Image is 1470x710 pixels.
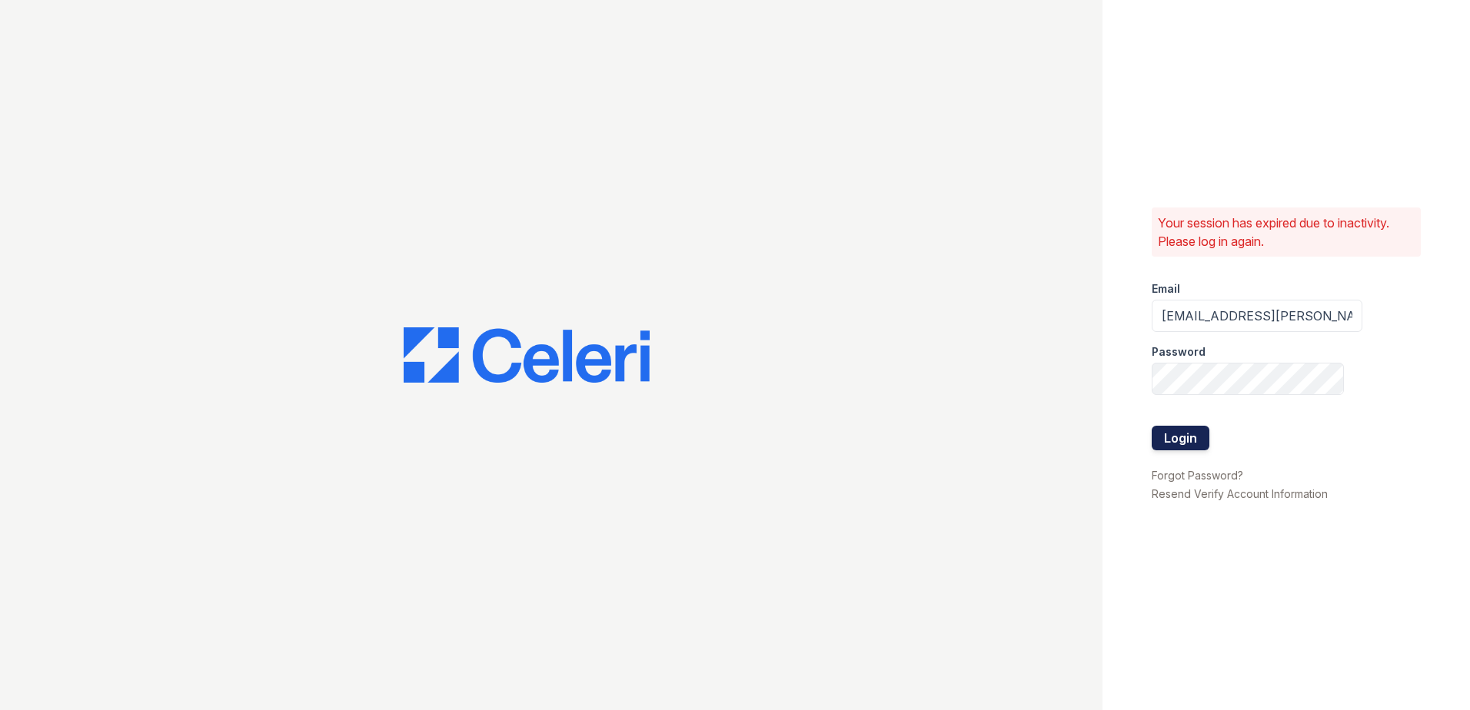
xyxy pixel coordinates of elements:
[1152,487,1328,500] a: Resend Verify Account Information
[1152,281,1180,297] label: Email
[404,327,650,383] img: CE_Logo_Blue-a8612792a0a2168367f1c8372b55b34899dd931a85d93a1a3d3e32e68fde9ad4.png
[1152,344,1206,360] label: Password
[1158,214,1415,250] p: Your session has expired due to inactivity. Please log in again.
[1152,469,1243,482] a: Forgot Password?
[1152,426,1209,450] button: Login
